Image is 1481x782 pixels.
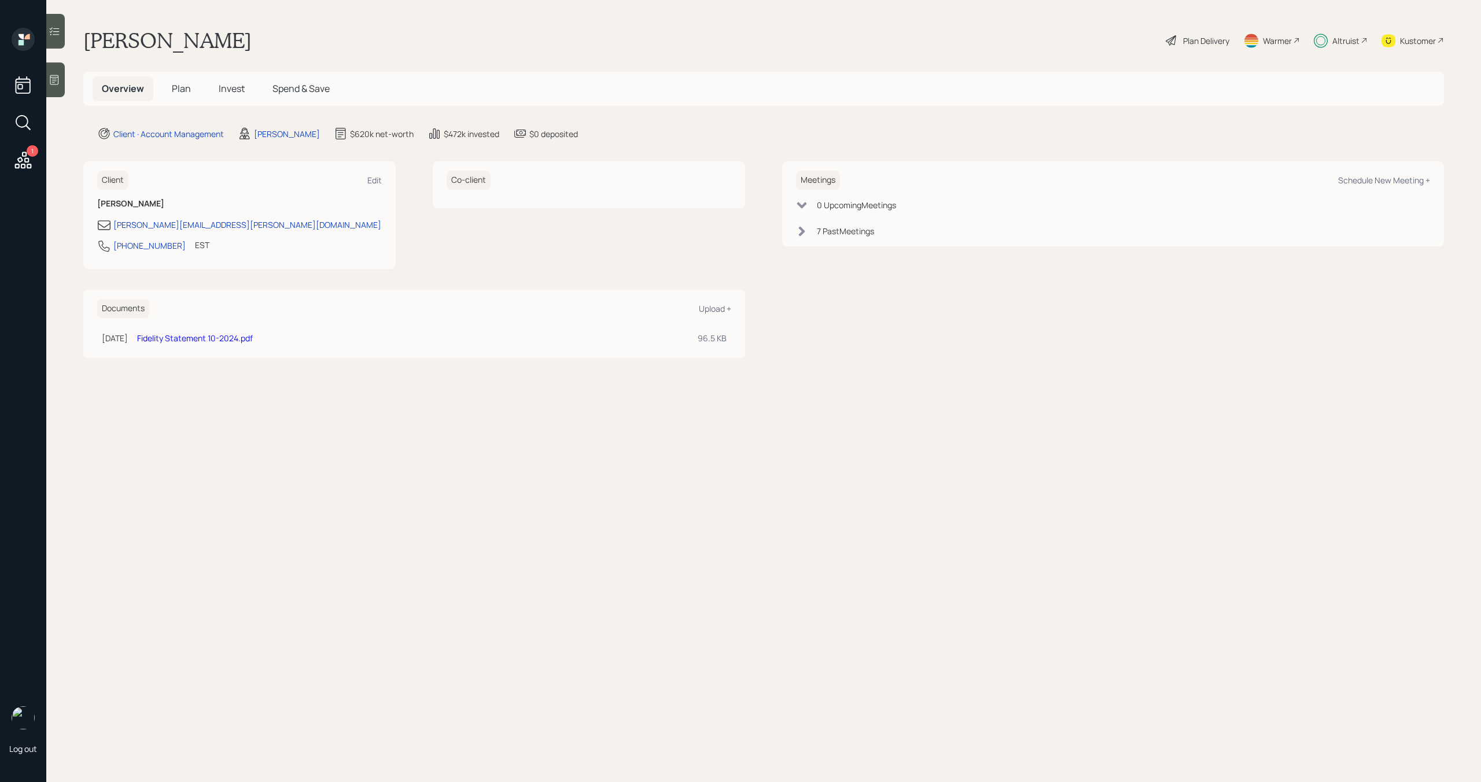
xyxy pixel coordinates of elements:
[137,333,253,344] a: Fidelity Statement 10-2024.pdf
[1263,35,1292,47] div: Warmer
[367,175,382,186] div: Edit
[97,171,128,190] h6: Client
[699,303,731,314] div: Upload +
[444,128,499,140] div: $472k invested
[102,82,144,95] span: Overview
[219,82,245,95] span: Invest
[1183,35,1229,47] div: Plan Delivery
[12,706,35,729] img: michael-russo-headshot.png
[102,332,128,344] div: [DATE]
[97,199,382,209] h6: [PERSON_NAME]
[172,82,191,95] span: Plan
[1338,175,1430,186] div: Schedule New Meeting +
[83,28,252,53] h1: [PERSON_NAME]
[1332,35,1360,47] div: Altruist
[447,171,491,190] h6: Co-client
[698,332,727,344] div: 96.5 KB
[254,128,320,140] div: [PERSON_NAME]
[350,128,414,140] div: $620k net-worth
[9,743,37,754] div: Log out
[27,145,38,157] div: 1
[113,239,186,252] div: [PHONE_NUMBER]
[113,128,224,140] div: Client · Account Management
[817,199,896,211] div: 0 Upcoming Meeting s
[113,219,381,231] div: [PERSON_NAME][EMAIL_ADDRESS][PERSON_NAME][DOMAIN_NAME]
[272,82,330,95] span: Spend & Save
[1400,35,1436,47] div: Kustomer
[529,128,578,140] div: $0 deposited
[97,299,149,318] h6: Documents
[195,239,209,251] div: EST
[796,171,840,190] h6: Meetings
[817,225,874,237] div: 7 Past Meeting s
